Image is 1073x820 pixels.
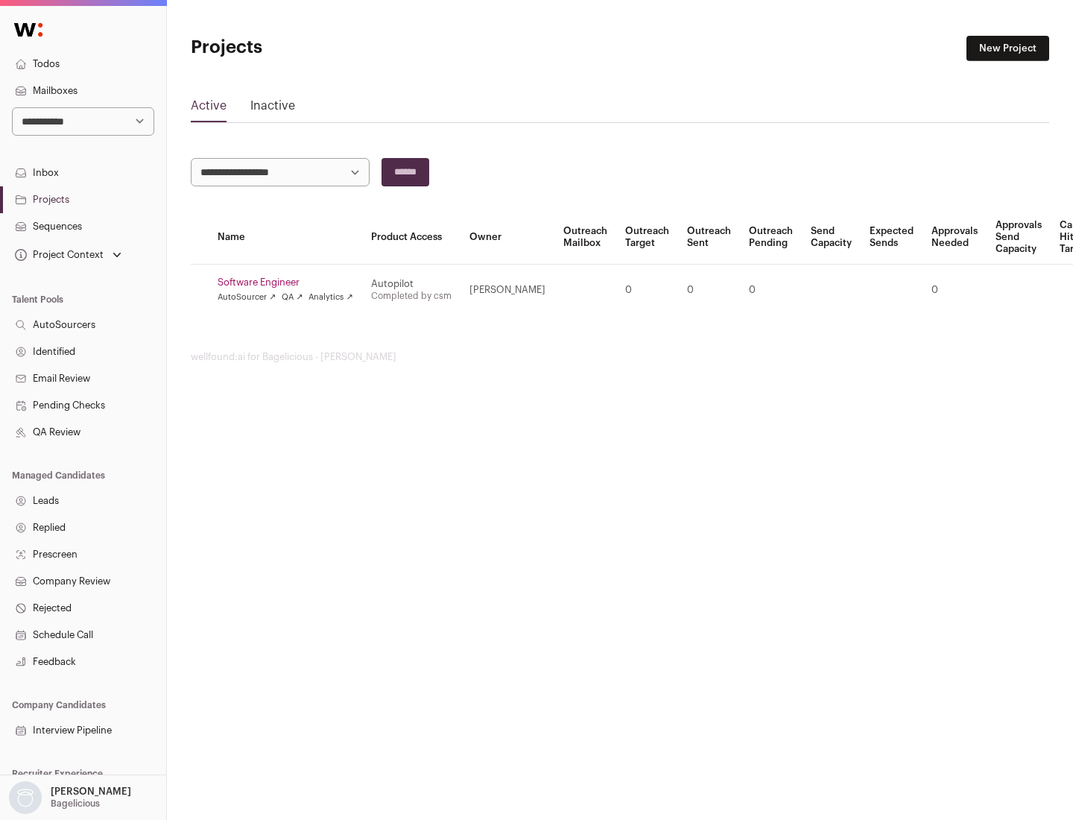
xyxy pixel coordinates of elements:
[51,786,131,798] p: [PERSON_NAME]
[678,265,740,316] td: 0
[250,97,295,121] a: Inactive
[678,210,740,265] th: Outreach Sent
[308,291,352,303] a: Analytics ↗
[616,210,678,265] th: Outreach Target
[371,278,452,290] div: Autopilot
[802,210,861,265] th: Send Capacity
[362,210,460,265] th: Product Access
[922,210,987,265] th: Approvals Needed
[6,781,134,814] button: Open dropdown
[209,210,362,265] th: Name
[987,210,1051,265] th: Approvals Send Capacity
[12,245,124,265] button: Open dropdown
[922,265,987,316] td: 0
[191,36,477,60] h1: Projects
[966,36,1049,61] a: New Project
[282,291,303,303] a: QA ↗
[616,265,678,316] td: 0
[191,97,227,121] a: Active
[460,265,554,316] td: [PERSON_NAME]
[191,351,1049,363] footer: wellfound:ai for Bagelicious - [PERSON_NAME]
[218,277,353,288] a: Software Engineer
[740,265,802,316] td: 0
[51,798,100,810] p: Bagelicious
[371,291,452,300] a: Completed by csm
[9,781,42,814] img: nopic.png
[554,210,616,265] th: Outreach Mailbox
[740,210,802,265] th: Outreach Pending
[861,210,922,265] th: Expected Sends
[12,249,104,261] div: Project Context
[6,15,51,45] img: Wellfound
[460,210,554,265] th: Owner
[218,291,276,303] a: AutoSourcer ↗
